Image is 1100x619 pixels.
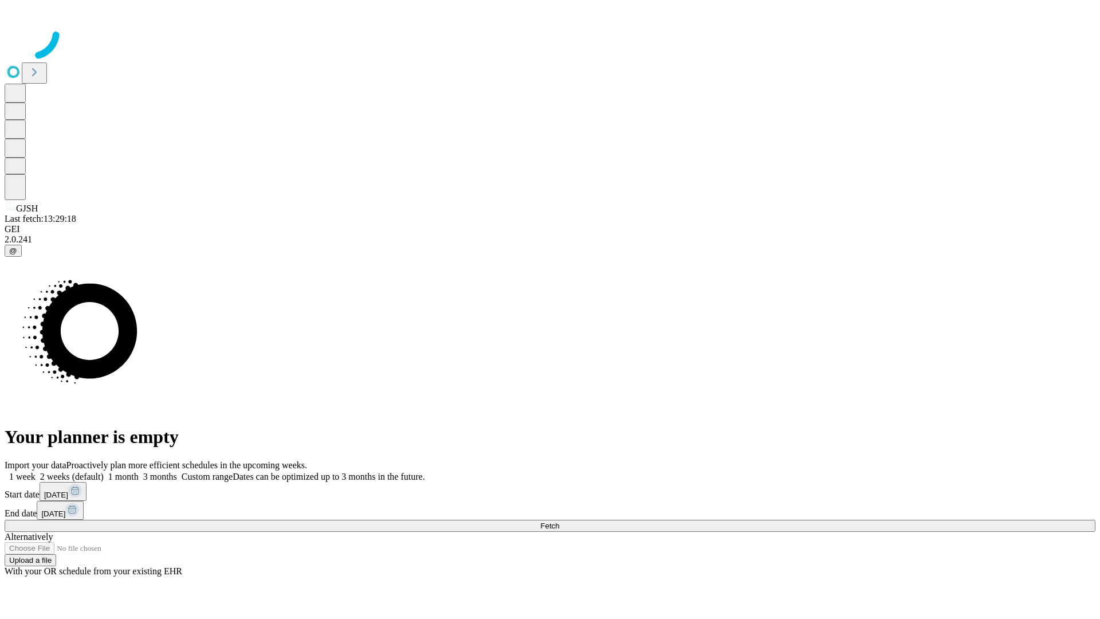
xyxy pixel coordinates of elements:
[108,472,139,481] span: 1 month
[5,234,1095,245] div: 2.0.241
[143,472,177,481] span: 3 months
[5,482,1095,501] div: Start date
[5,520,1095,532] button: Fetch
[5,224,1095,234] div: GEI
[5,214,76,224] span: Last fetch: 13:29:18
[5,532,53,542] span: Alternatively
[5,501,1095,520] div: End date
[9,472,36,481] span: 1 week
[40,472,104,481] span: 2 weeks (default)
[5,554,56,566] button: Upload a file
[5,460,66,470] span: Import your data
[16,203,38,213] span: GJSH
[44,491,68,499] span: [DATE]
[40,482,87,501] button: [DATE]
[5,426,1095,448] h1: Your planner is empty
[9,246,17,255] span: @
[41,510,65,518] span: [DATE]
[5,245,22,257] button: @
[182,472,233,481] span: Custom range
[233,472,425,481] span: Dates can be optimized up to 3 months in the future.
[66,460,307,470] span: Proactively plan more efficient schedules in the upcoming weeks.
[37,501,84,520] button: [DATE]
[540,522,559,530] span: Fetch
[5,566,182,576] span: With your OR schedule from your existing EHR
